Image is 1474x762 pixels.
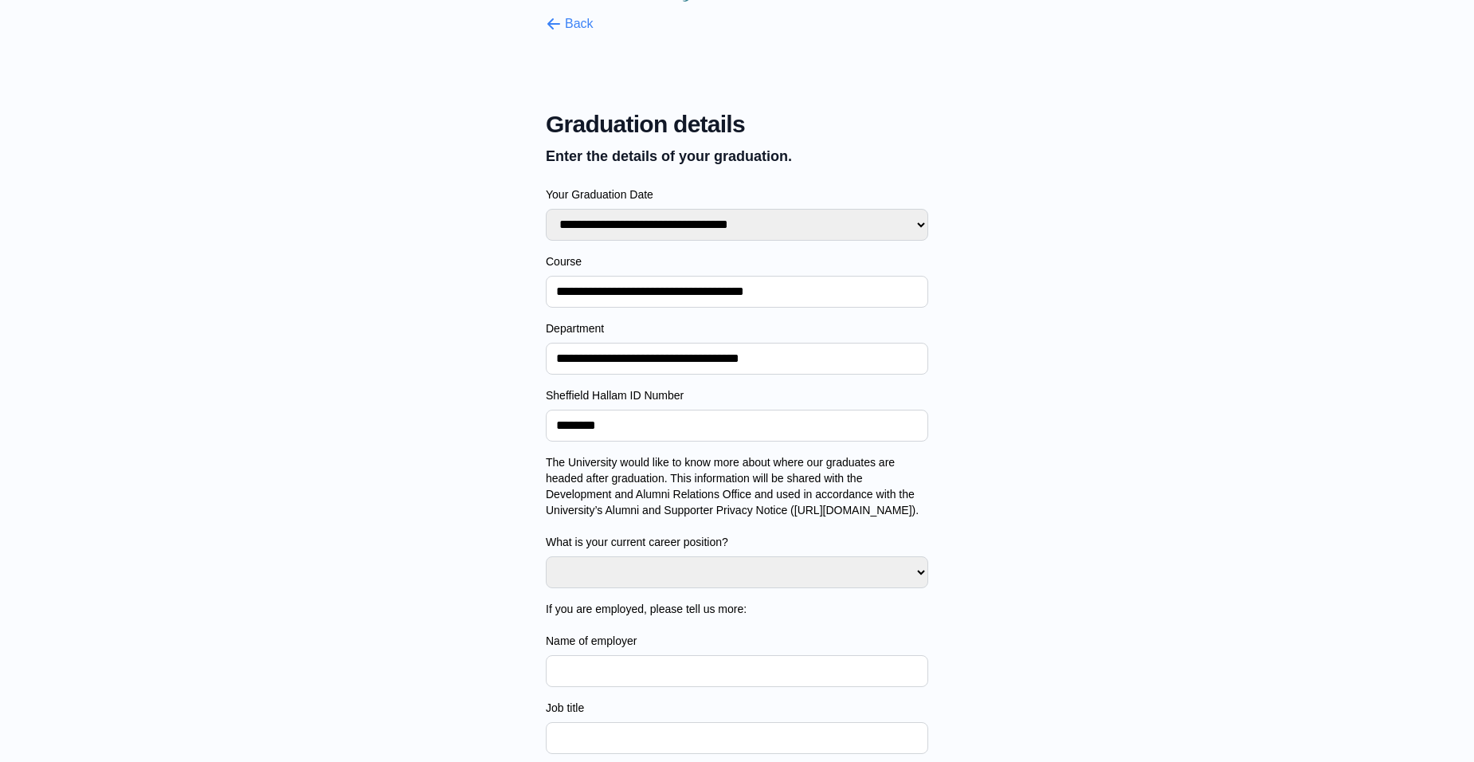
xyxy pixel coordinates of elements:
label: Sheffield Hallam ID Number [546,387,928,403]
p: Enter the details of your graduation. [546,145,928,167]
label: The University would like to know more about where our graduates are headed after graduation. Thi... [546,454,928,550]
label: Course [546,253,928,269]
span: Graduation details [546,110,928,139]
label: Your Graduation Date [546,187,928,202]
label: Department [546,320,928,336]
label: Job title [546,700,928,716]
label: If you are employed, please tell us more: Name of employer [546,601,928,649]
button: Back [546,14,594,33]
